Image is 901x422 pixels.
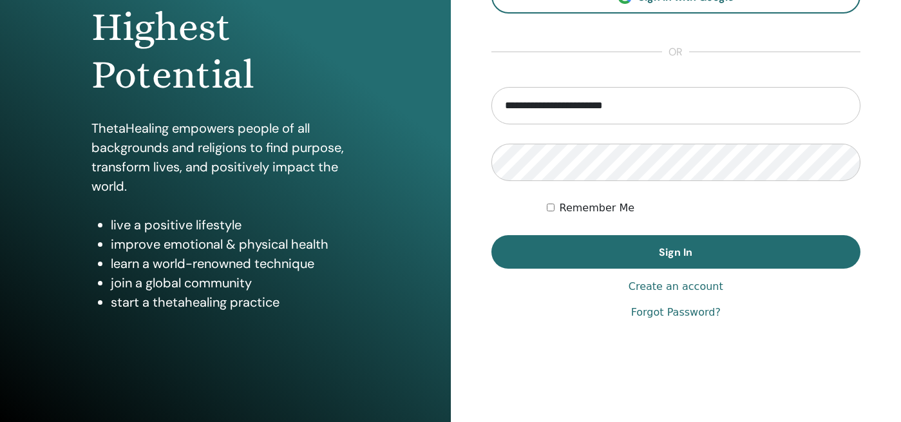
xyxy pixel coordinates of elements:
a: Forgot Password? [631,305,721,320]
li: join a global community [111,273,359,293]
li: live a positive lifestyle [111,215,359,235]
span: Sign In [659,245,692,259]
li: start a thetahealing practice [111,293,359,312]
a: Create an account [629,279,723,294]
button: Sign In [491,235,861,269]
div: Keep me authenticated indefinitely or until I manually logout [547,200,860,216]
li: improve emotional & physical health [111,235,359,254]
li: learn a world-renowned technique [111,254,359,273]
span: or [662,44,689,60]
label: Remember Me [560,200,635,216]
p: ThetaHealing empowers people of all backgrounds and religions to find purpose, transform lives, a... [91,119,359,196]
